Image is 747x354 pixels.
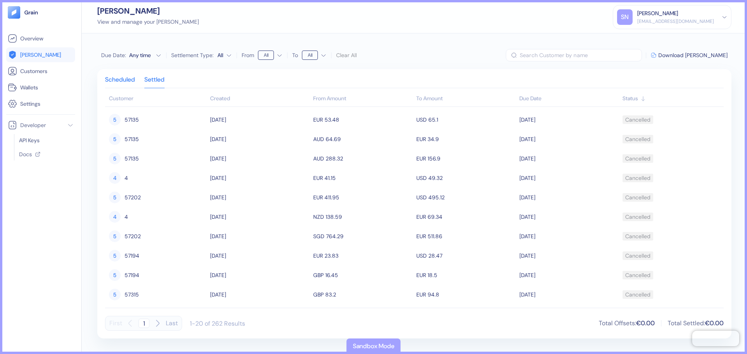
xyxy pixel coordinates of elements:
td: [DATE] [517,129,621,149]
div: 5 [109,153,121,164]
td: SGD 764.29 [311,227,414,246]
div: 5 [109,269,121,281]
span: Due Date : [101,51,126,59]
label: To [292,52,298,58]
span: €0.00 [636,319,655,327]
span: API Keys [19,136,40,144]
button: To [302,49,326,61]
td: AUD 288.32 [311,149,414,168]
td: [DATE] [208,207,311,227]
td: [DATE] [208,246,311,265]
button: From [258,49,282,61]
span: Download [PERSON_NAME] [658,52,728,58]
td: [DATE] [517,304,621,324]
input: Search Customer by name [520,49,642,61]
td: [DATE] [517,227,621,246]
iframe: Chatra live chat [692,331,739,346]
td: USD 495.12 [414,188,517,207]
div: 4 [109,211,121,223]
div: Any time [129,51,153,59]
div: [PERSON_NAME] [97,7,199,15]
label: Settlement Type: [171,52,214,58]
td: EUR 411.95 [311,188,414,207]
span: 57135 [124,133,139,146]
td: [DATE] [517,110,621,129]
div: Cancelled [625,171,651,185]
img: logo-tablet-V2.svg [8,6,20,19]
td: [DATE] [517,246,621,265]
span: 57194 [124,269,139,282]
th: Customer [105,91,208,107]
span: 57135 [124,152,139,165]
div: Scheduled [105,77,135,88]
button: Due Date:Any time [101,51,161,59]
a: [PERSON_NAME] [8,50,74,59]
td: EUR 34.9 [414,129,517,149]
a: Docs [19,150,69,158]
th: To Amount [414,91,517,107]
div: 5 [109,114,121,126]
span: [PERSON_NAME] [20,51,61,59]
div: Cancelled [625,113,651,126]
div: Cancelled [625,152,651,165]
td: EUR 41.15 [311,168,414,188]
a: Customers [8,66,74,76]
td: GBP 16.45 [311,265,414,285]
td: USD 65.1 [414,110,517,129]
td: [DATE] [208,168,311,188]
span: Developer [20,121,46,129]
div: Cancelled [625,230,651,243]
div: Total Offsets : [599,319,655,328]
div: Settled [144,77,165,88]
td: EUR 18.5 [414,265,517,285]
div: Sort ascending [519,94,619,103]
div: 5 [109,289,121,300]
td: [DATE] [208,227,311,246]
div: View and manage your [PERSON_NAME] [97,18,199,26]
span: 57315 [124,288,139,301]
td: GBP 83.2 [311,304,414,324]
div: [PERSON_NAME] [637,9,678,17]
td: GBP 83.2 [311,285,414,304]
div: 5 [109,133,121,145]
td: [DATE] [208,129,311,149]
td: [DATE] [517,149,621,168]
td: EUR 53.48 [311,110,414,129]
td: USD 49.32 [414,168,517,188]
td: EUR 69.34 [414,207,517,227]
span: Settings [20,100,40,108]
td: [DATE] [208,265,311,285]
span: 57194 [124,249,139,262]
label: From [242,52,254,58]
div: 4 [109,172,121,184]
span: 4 [124,171,128,185]
span: 57202 [124,230,141,243]
div: Sort ascending [622,94,720,103]
td: EUR 156.9 [414,149,517,168]
td: [DATE] [208,304,311,324]
td: NZD 138.59 [311,207,414,227]
button: First [109,316,122,331]
div: Cancelled [625,210,651,223]
button: Download [PERSON_NAME] [651,52,728,58]
div: Cancelled [625,269,651,282]
div: Total Settled : [668,319,724,328]
div: Cancelled [625,249,651,262]
span: 4 [124,210,128,223]
span: Wallets [20,84,38,91]
td: EUR 94.8 [414,285,517,304]
td: EUR 94.8 [414,304,517,324]
span: Docs [19,150,32,158]
button: Last [166,316,178,331]
td: [DATE] [208,285,311,304]
a: Overview [8,34,74,43]
td: [DATE] [208,110,311,129]
div: SN [617,9,633,25]
div: Cancelled [625,191,651,204]
th: From Amount [311,91,414,107]
td: [DATE] [517,285,621,304]
img: logo [24,10,39,15]
td: EUR 511.86 [414,227,517,246]
td: [DATE] [208,188,311,207]
div: 5 [109,250,121,262]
